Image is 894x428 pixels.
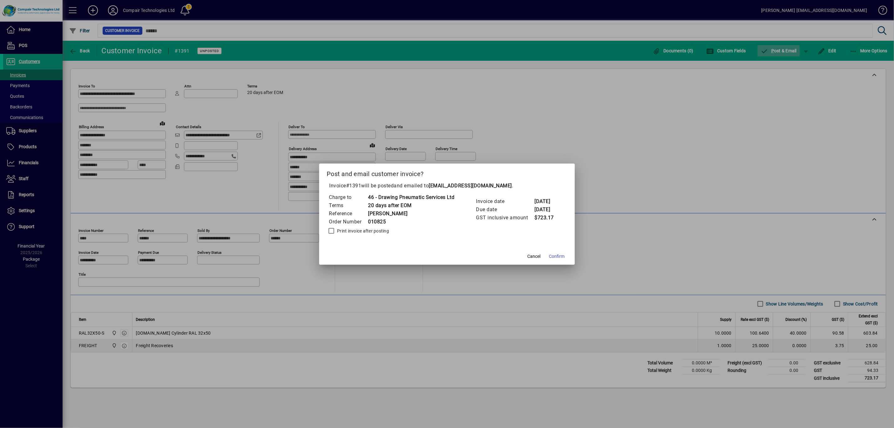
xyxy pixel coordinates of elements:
span: Cancel [528,253,541,260]
td: Due date [476,206,534,214]
button: Confirm [547,251,567,262]
td: 20 days after EOM [368,201,455,210]
td: 46 - Drawing Pneumatic Services Ltd [368,193,455,201]
b: [EMAIL_ADDRESS][DOMAIN_NAME] [429,183,512,189]
label: Print invoice after posting [336,228,389,234]
span: and emailed to [394,183,512,189]
td: Order Number [329,218,368,226]
td: Invoice date [476,197,534,206]
td: $723.17 [534,214,559,222]
td: GST inclusive amount [476,214,534,222]
td: [DATE] [534,197,559,206]
td: Reference [329,210,368,218]
td: Terms [329,201,368,210]
td: Charge to [329,193,368,201]
button: Cancel [524,251,544,262]
span: Confirm [549,253,565,260]
span: #1391 [346,183,361,189]
h2: Post and email customer invoice? [319,164,575,182]
p: Invoice will be posted . [327,182,567,190]
td: 010825 [368,218,455,226]
td: [DATE] [534,206,559,214]
td: [PERSON_NAME] [368,210,455,218]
